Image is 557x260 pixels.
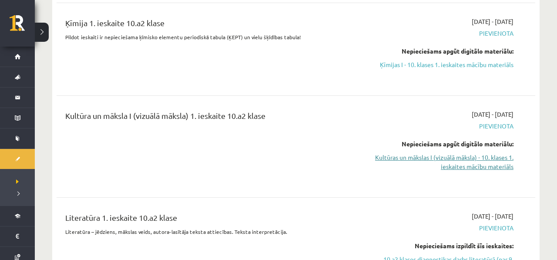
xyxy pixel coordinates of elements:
[472,212,513,221] span: [DATE] - [DATE]
[373,241,513,250] div: Nepieciešams izpildīt šīs ieskaites:
[65,33,360,41] p: Pildot ieskaiti ir nepieciešama ķīmisko elementu periodiskā tabula (ĶEPT) un vielu šķīdības tabula!
[373,47,513,56] div: Nepieciešams apgūt digitālo materiālu:
[65,228,360,236] p: Literatūra – jēdziens, mākslas veids, autora-lasītāja teksta attiecības. Teksta interpretācija.
[373,60,513,69] a: Ķīmijas I - 10. klases 1. ieskaites mācību materiāls
[65,17,360,33] div: Ķīmija 1. ieskaite 10.a2 klase
[373,122,513,131] span: Pievienota
[373,29,513,38] span: Pievienota
[10,15,35,37] a: Rīgas 1. Tālmācības vidusskola
[65,212,360,228] div: Literatūra 1. ieskaite 10.a2 klase
[373,139,513,149] div: Nepieciešams apgūt digitālo materiālu:
[65,110,360,126] div: Kultūra un māksla I (vizuālā māksla) 1. ieskaite 10.a2 klase
[472,17,513,26] span: [DATE] - [DATE]
[373,223,513,233] span: Pievienota
[373,153,513,171] a: Kultūras un mākslas I (vizuālā māksla) - 10. klases 1. ieskaites mācību materiāls
[472,110,513,119] span: [DATE] - [DATE]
